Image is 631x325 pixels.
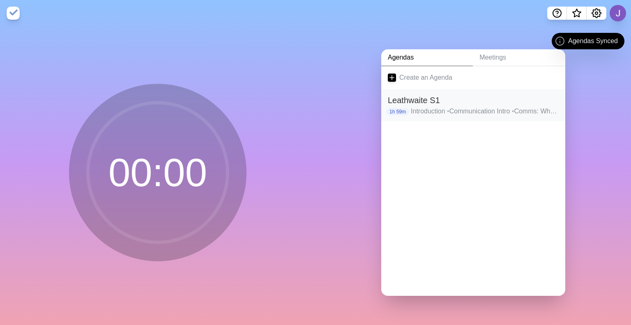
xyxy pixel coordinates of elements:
[567,7,587,20] button: What’s new
[473,49,565,66] a: Meetings
[587,7,606,20] button: Settings
[386,108,409,115] p: 1h 59m
[568,36,618,46] span: Agendas Synced
[411,106,559,116] p: Introduction Communication Intro Comms: What, Why How Summary of Comms Comms: Root Causes Comms: ...
[381,66,565,89] a: Create an Agenda
[447,108,449,115] span: •
[547,7,567,20] button: Help
[7,7,20,20] img: timeblocks logo
[381,49,473,66] a: Agendas
[512,108,514,115] span: •
[388,94,559,106] h2: Leathwaite S1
